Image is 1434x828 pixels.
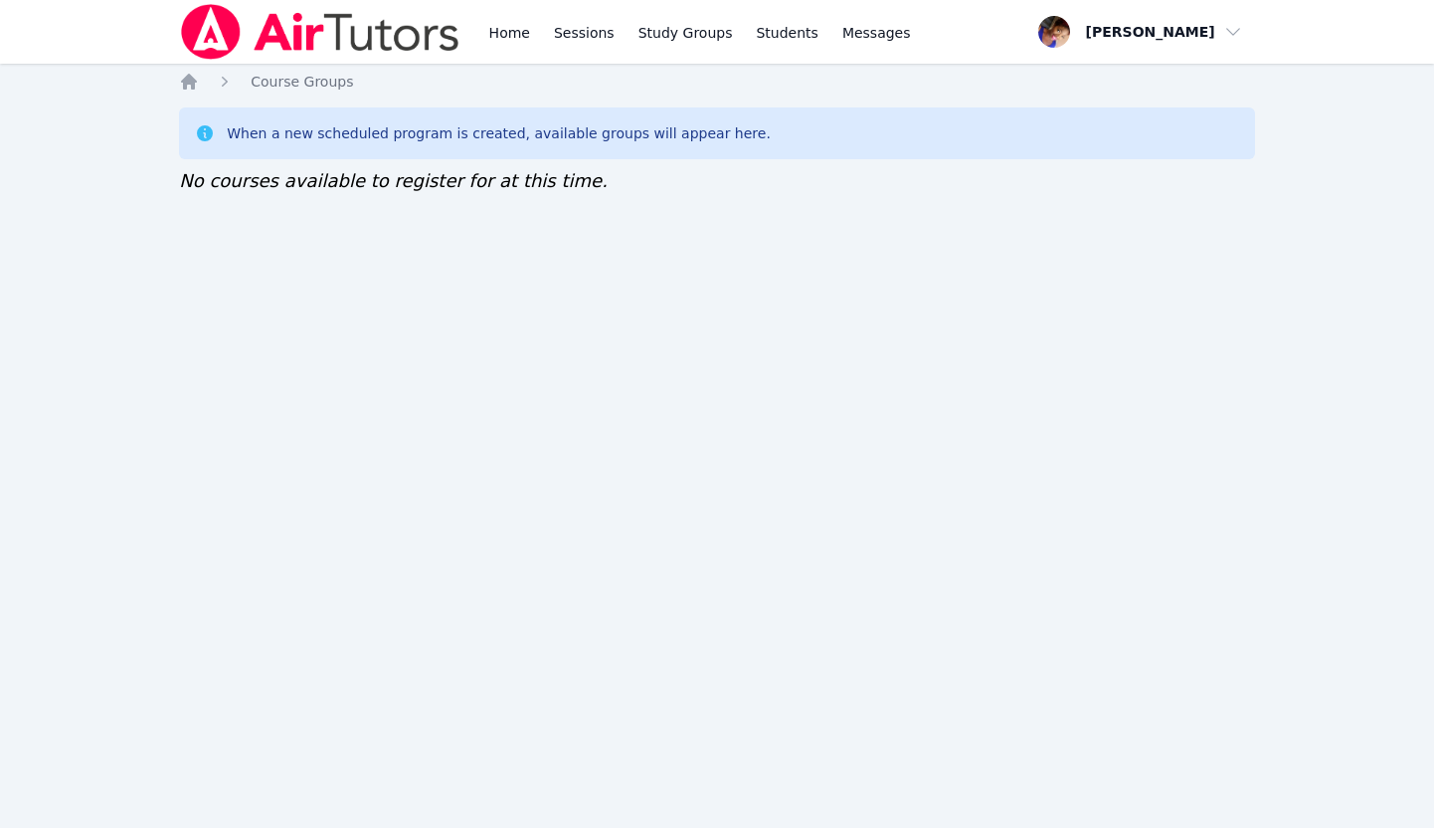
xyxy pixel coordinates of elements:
span: Messages [842,23,911,43]
div: When a new scheduled program is created, available groups will appear here. [227,123,771,143]
a: Course Groups [251,72,353,92]
span: No courses available to register for at this time. [179,170,608,191]
span: Course Groups [251,74,353,90]
nav: Breadcrumb [179,72,1255,92]
img: Air Tutors [179,4,460,60]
